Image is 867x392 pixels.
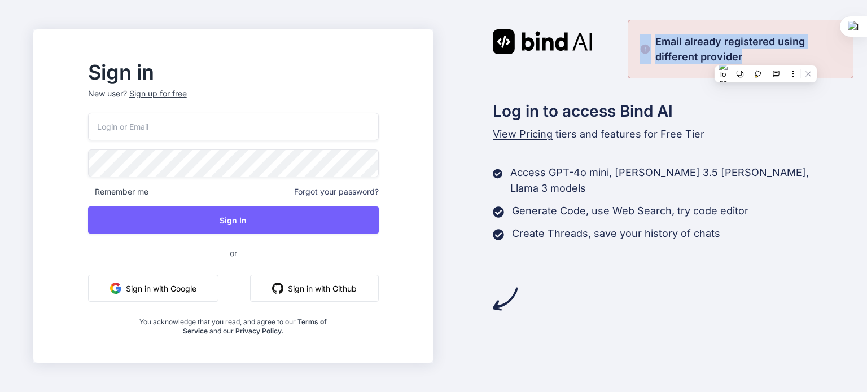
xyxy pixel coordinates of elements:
[88,275,218,302] button: Sign in with Google
[235,327,284,335] a: Privacy Policy.
[129,88,187,99] div: Sign up for free
[185,239,282,267] span: or
[294,186,379,197] span: Forgot your password?
[137,311,331,336] div: You acknowledge that you read, and agree to our and our
[493,126,834,142] p: tiers and features for Free Tier
[493,287,518,311] img: arrow
[110,283,121,294] img: google
[250,275,379,302] button: Sign in with Github
[183,318,327,335] a: Terms of Service
[88,63,379,81] h2: Sign in
[512,226,720,241] p: Create Threads, save your history of chats
[493,29,592,54] img: Bind AI logo
[88,206,379,234] button: Sign In
[493,99,834,123] h2: Log in to access Bind AI
[88,88,379,113] p: New user?
[512,203,748,219] p: Generate Code, use Web Search, try code editor
[640,34,651,64] img: alert
[655,34,846,64] p: Email already registered using different provider
[88,113,379,140] input: Login or Email
[272,283,283,294] img: github
[510,165,834,196] p: Access GPT-4o mini, [PERSON_NAME] 3.5 [PERSON_NAME], Llama 3 models
[88,186,148,197] span: Remember me
[493,128,553,140] span: View Pricing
